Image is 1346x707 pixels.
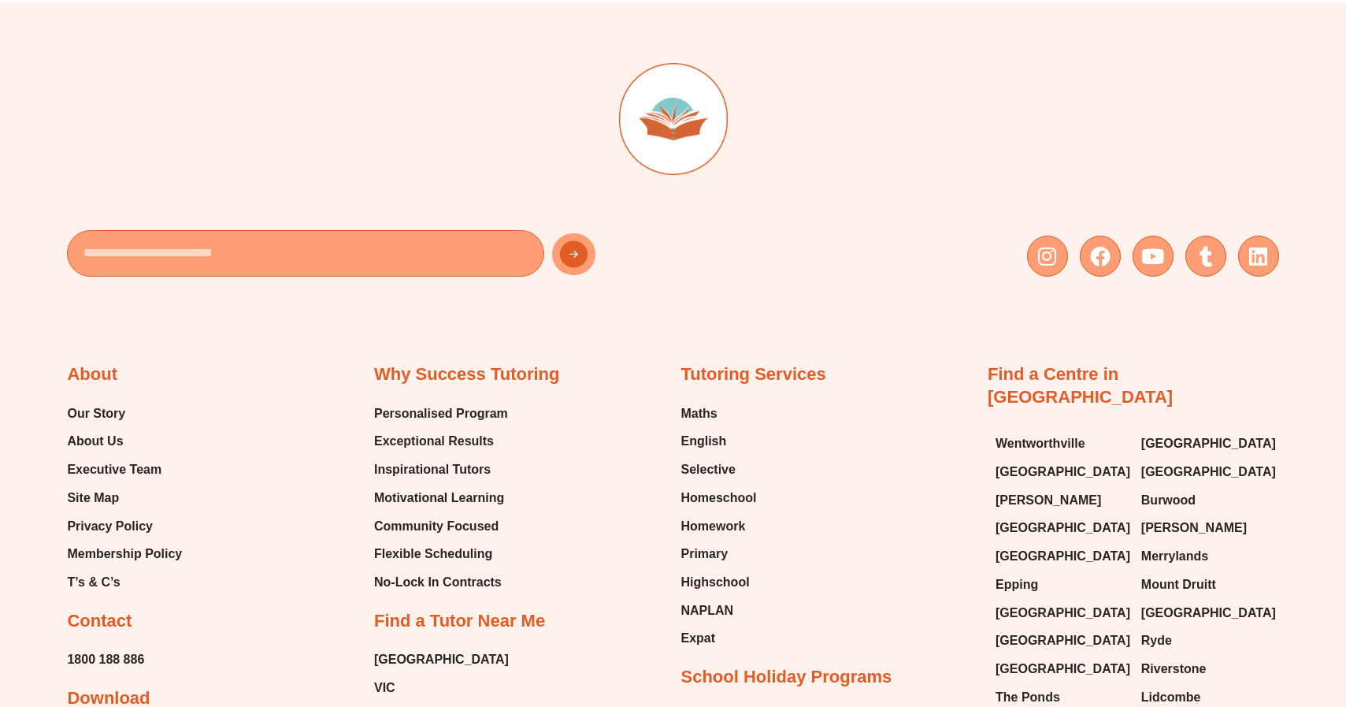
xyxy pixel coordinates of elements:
[681,542,757,566] a: Primary
[681,430,727,453] span: English
[374,542,508,566] a: Flexible Scheduling
[67,515,153,538] span: Privacy Policy
[681,430,757,453] a: English
[374,542,492,566] span: Flexible Scheduling
[996,516,1130,540] span: [GEOGRAPHIC_DATA]
[996,432,1085,456] span: Wentworthville
[67,542,182,566] a: Membership Policy
[67,402,125,426] span: Our Story
[67,458,182,482] a: Executive Team
[1141,460,1271,484] a: [GEOGRAPHIC_DATA]
[374,430,508,453] a: Exceptional Results
[996,573,1038,597] span: Epping
[681,515,746,538] span: Homework
[996,489,1125,512] a: [PERSON_NAME]
[67,571,120,594] span: T’s & C’s
[681,571,757,594] a: Highschool
[681,627,757,650] a: Expat
[996,432,1125,456] a: Wentworthville
[1141,516,1271,540] a: [PERSON_NAME]
[374,363,560,386] h2: Why Success Tutoring
[67,230,665,285] form: New Form
[67,610,132,633] h2: Contact
[996,516,1125,540] a: [GEOGRAPHIC_DATA]
[67,486,182,510] a: Site Map
[1141,489,1271,512] a: Burwood
[681,458,736,482] span: Selective
[996,545,1125,568] a: [GEOGRAPHIC_DATA]
[67,402,182,426] a: Our Story
[1076,529,1346,707] iframe: Chat Widget
[681,458,757,482] a: Selective
[374,571,508,594] a: No-Lock In Contracts
[67,363,117,386] h2: About
[681,542,729,566] span: Primary
[67,430,182,453] a: About Us
[996,573,1125,597] a: Epping
[374,676,395,700] span: VIC
[374,515,499,538] span: Community Focused
[374,571,502,594] span: No-Lock In Contracts
[996,601,1125,625] a: [GEOGRAPHIC_DATA]
[374,610,545,633] h2: Find a Tutor Near Me
[374,515,508,538] a: Community Focused
[996,657,1130,681] span: [GEOGRAPHIC_DATA]
[374,402,508,426] a: Personalised Program
[374,458,491,482] span: Inspirational Tutors
[681,599,757,623] a: NAPLAN
[996,601,1130,625] span: [GEOGRAPHIC_DATA]
[67,458,161,482] span: Executive Team
[988,364,1173,407] a: Find a Centre in [GEOGRAPHIC_DATA]
[67,430,123,453] span: About Us
[374,486,504,510] span: Motivational Learning
[996,460,1130,484] span: [GEOGRAPHIC_DATA]
[1141,516,1247,540] span: [PERSON_NAME]
[996,657,1125,681] a: [GEOGRAPHIC_DATA]
[67,515,182,538] a: Privacy Policy
[374,486,508,510] a: Motivational Learning
[1141,432,1271,456] a: [GEOGRAPHIC_DATA]
[681,627,716,650] span: Expat
[374,430,494,453] span: Exceptional Results
[996,545,1130,568] span: [GEOGRAPHIC_DATA]
[67,648,144,672] a: 1800 188 886
[681,402,757,426] a: Maths
[996,629,1125,653] a: [GEOGRAPHIC_DATA]
[681,363,826,386] h2: Tutoring Services
[1141,489,1196,512] span: Burwood
[996,460,1125,484] a: [GEOGRAPHIC_DATA]
[996,629,1130,653] span: [GEOGRAPHIC_DATA]
[374,676,509,700] a: VIC
[681,599,734,623] span: NAPLAN
[996,489,1101,512] span: [PERSON_NAME]
[681,571,750,594] span: Highschool
[374,458,508,482] a: Inspirational Tutors
[1141,460,1276,484] span: [GEOGRAPHIC_DATA]
[67,486,119,510] span: Site Map
[681,666,892,689] h2: School Holiday Programs
[67,571,182,594] a: T’s & C’s
[374,648,509,672] a: [GEOGRAPHIC_DATA]
[681,515,757,538] a: Homework
[681,402,717,426] span: Maths
[681,486,757,510] a: Homeschool
[1141,432,1276,456] span: [GEOGRAPHIC_DATA]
